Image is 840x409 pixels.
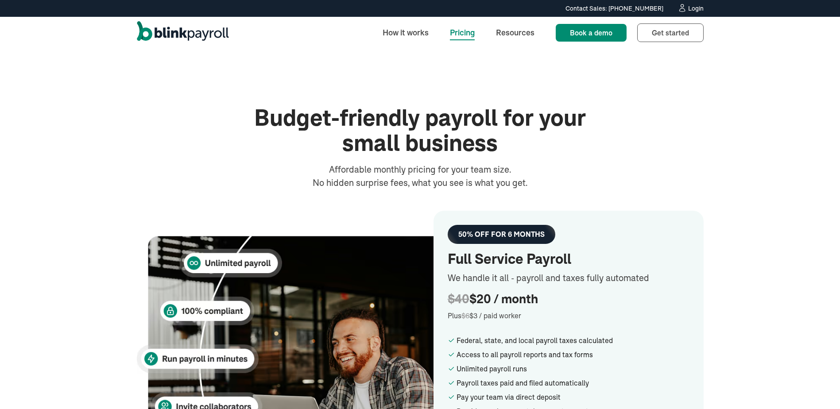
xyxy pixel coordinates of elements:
div: Federal, state, and local payroll taxes calculated [457,335,689,346]
span: Get started [652,28,689,37]
h1: Budget-friendly payroll for your small business [243,105,597,156]
div: Payroll taxes paid and filed automatically [457,378,689,388]
a: Get started [637,23,704,42]
div: We handle it all - payroll and taxes fully automated [448,271,689,285]
div: Pay your team via direct deposit [457,392,689,402]
div: Access to all payroll reports and tax forms [457,349,689,360]
span: $6 [461,311,469,320]
a: Book a demo [556,24,627,42]
div: $20 / month [448,292,689,307]
div: Contact Sales: [PHONE_NUMBER] [565,4,663,13]
a: home [137,21,229,44]
div: Plus $3 / paid worker [448,310,689,321]
div: Unlimited payroll runs [457,363,689,374]
h2: Full Service Payroll [448,251,689,268]
div: Affordable monthly pricing for your team size. No hidden surprise fees, what you see is what you ... [310,163,530,189]
span: Book a demo [570,28,612,37]
div: 50% OFF FOR 6 MONTHS [458,230,545,239]
div: Login [688,5,704,12]
span: $40 [448,292,469,306]
a: Login [677,4,704,13]
a: Resources [489,23,542,42]
a: How it works [375,23,436,42]
a: Pricing [443,23,482,42]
